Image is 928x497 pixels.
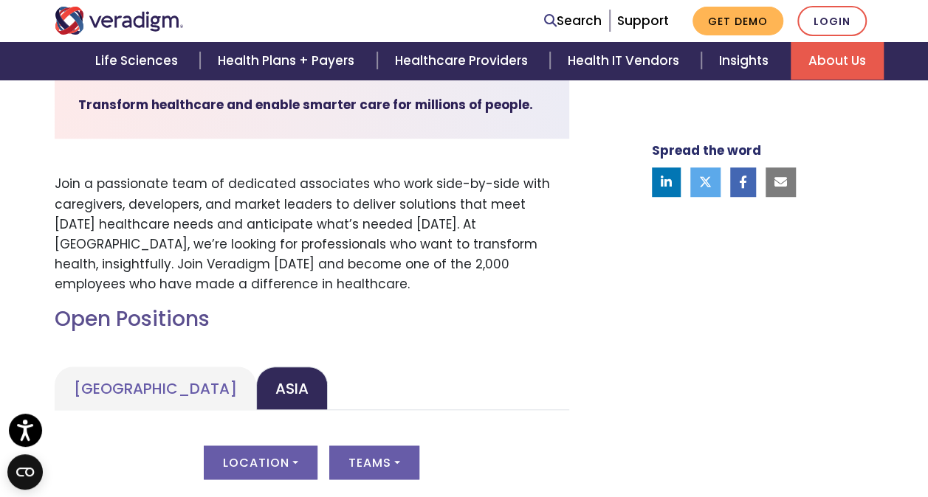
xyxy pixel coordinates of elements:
a: Asia [256,366,328,410]
strong: Transform healthcare and enable smarter care for millions of people. [78,96,533,114]
a: Health IT Vendors [550,42,701,80]
a: [GEOGRAPHIC_DATA] [55,366,256,410]
a: Life Sciences [78,42,200,80]
a: Healthcare Providers [377,42,550,80]
button: Teams [329,445,419,479]
a: Search [544,11,602,31]
a: Get Demo [692,7,783,35]
a: About Us [791,42,884,80]
button: Open CMP widget [7,454,43,490]
button: Location [204,445,317,479]
strong: Spread the word [652,142,761,159]
a: Support [617,12,669,29]
p: Join a passionate team of dedicated associates who work side-by-side with caregivers, developers,... [55,174,569,294]
a: Insights [701,42,791,80]
h2: Open Positions [55,307,569,332]
a: Health Plans + Payers [200,42,377,80]
img: Veradigm logo [55,7,184,35]
a: Login [797,6,867,36]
